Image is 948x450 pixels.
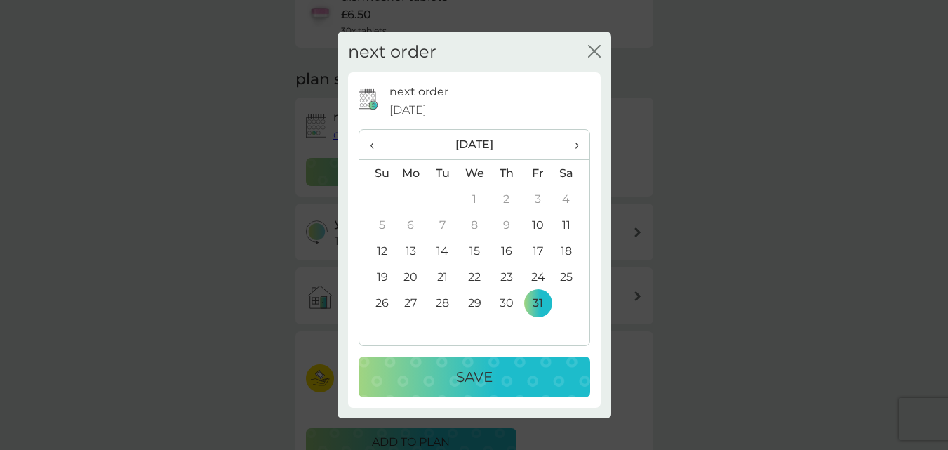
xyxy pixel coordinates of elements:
[395,160,427,187] th: Mo
[564,130,578,159] span: ›
[458,238,490,264] td: 15
[395,130,554,160] th: [DATE]
[359,264,395,290] td: 19
[490,238,522,264] td: 16
[395,238,427,264] td: 13
[370,130,385,159] span: ‹
[554,160,589,187] th: Sa
[554,212,589,238] td: 11
[359,290,395,316] td: 26
[395,290,427,316] td: 27
[522,264,554,290] td: 24
[427,264,458,290] td: 21
[456,366,493,388] p: Save
[554,238,589,264] td: 18
[395,212,427,238] td: 6
[522,186,554,212] td: 3
[522,212,554,238] td: 10
[359,160,395,187] th: Su
[554,186,589,212] td: 4
[458,186,490,212] td: 1
[458,264,490,290] td: 22
[490,290,522,316] td: 30
[490,160,522,187] th: Th
[554,264,589,290] td: 25
[427,212,458,238] td: 7
[522,290,554,316] td: 31
[359,357,590,397] button: Save
[588,45,601,60] button: close
[458,160,490,187] th: We
[359,212,395,238] td: 5
[490,186,522,212] td: 2
[458,212,490,238] td: 8
[427,238,458,264] td: 14
[490,264,522,290] td: 23
[427,290,458,316] td: 28
[490,212,522,238] td: 9
[458,290,490,316] td: 29
[522,160,554,187] th: Fr
[389,83,448,101] p: next order
[348,42,436,62] h2: next order
[427,160,458,187] th: Tu
[522,238,554,264] td: 17
[395,264,427,290] td: 20
[359,238,395,264] td: 12
[389,101,427,119] span: [DATE]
